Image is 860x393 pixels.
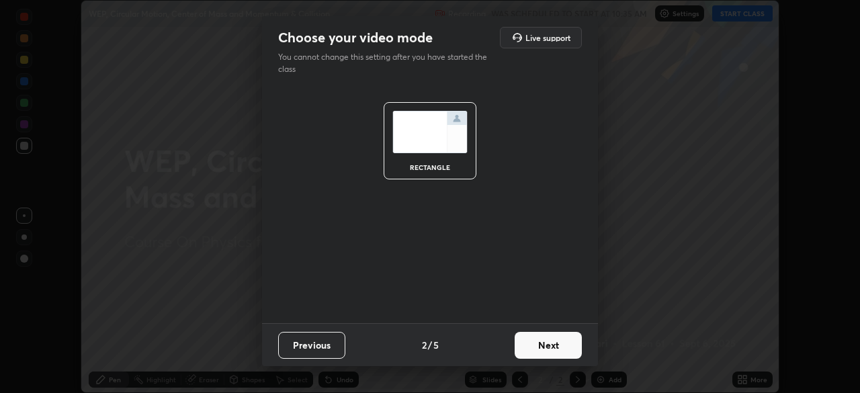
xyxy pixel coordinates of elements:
[515,332,582,359] button: Next
[433,338,439,352] h4: 5
[428,338,432,352] h4: /
[403,164,457,171] div: rectangle
[422,338,427,352] h4: 2
[278,51,496,75] p: You cannot change this setting after you have started the class
[278,332,345,359] button: Previous
[278,29,433,46] h2: Choose your video mode
[525,34,570,42] h5: Live support
[392,111,468,153] img: normalScreenIcon.ae25ed63.svg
